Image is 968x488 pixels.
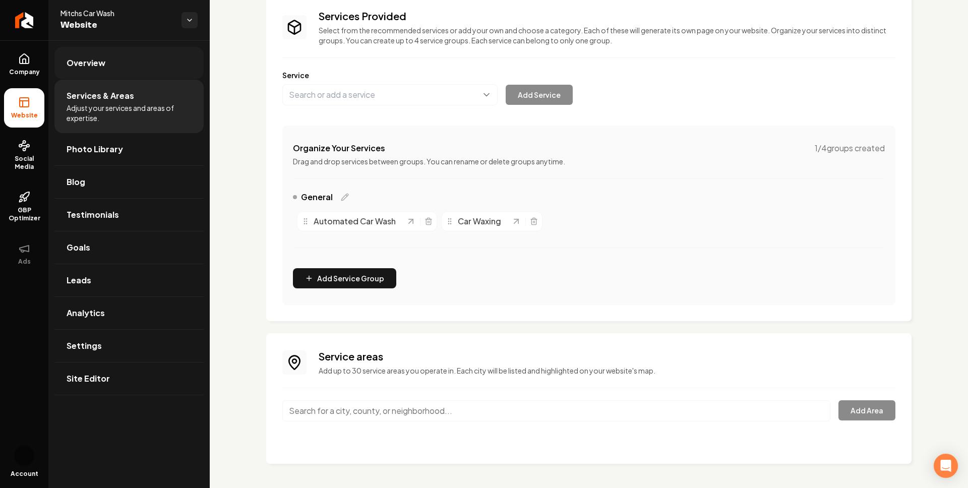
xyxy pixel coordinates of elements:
span: Adjust your services and areas of expertise. [67,103,192,123]
a: Leads [54,264,204,296]
span: Car Waxing [458,215,501,227]
a: Testimonials [54,199,204,231]
div: Automated Car Wash [301,215,406,227]
span: Website [7,111,42,119]
span: Overview [67,57,105,69]
label: Service [282,70,895,80]
h3: Service areas [319,349,895,363]
p: Drag and drop services between groups. You can rename or delete groups anytime. [293,156,885,166]
a: Company [4,45,44,84]
button: Add Service Group [293,268,396,288]
span: Goals [67,241,90,254]
a: Settings [54,330,204,362]
span: Company [5,68,44,76]
span: Ads [14,258,35,266]
a: Photo Library [54,133,204,165]
span: Account [11,470,38,478]
span: Photo Library [67,143,123,155]
p: Add up to 30 service areas you operate in. Each city will be listed and highlighted on your websi... [319,365,895,376]
span: Social Media [4,155,44,171]
a: Goals [54,231,204,264]
div: Car Waxing [446,215,511,227]
span: Analytics [67,307,105,319]
span: Site Editor [67,373,110,385]
span: Services & Areas [67,90,134,102]
span: Leads [67,274,91,286]
span: Automated Car Wash [314,215,396,227]
span: Testimonials [67,209,119,221]
span: Mitchs Car Wash [60,8,173,18]
button: Ads [4,234,44,274]
img: Rebolt Logo [15,12,34,28]
a: Blog [54,166,204,198]
a: Analytics [54,297,204,329]
span: GBP Optimizer [4,206,44,222]
h3: Services Provided [319,9,895,23]
span: 1 / 4 groups created [815,142,885,154]
a: Overview [54,47,204,79]
p: Select from the recommended services or add your own and choose a category. Each of these will ge... [319,25,895,45]
span: Website [60,18,173,32]
span: Blog [67,176,85,188]
h4: Organize Your Services [293,142,385,154]
a: GBP Optimizer [4,183,44,230]
input: Search for a city, county, or neighborhood... [282,400,830,421]
span: General [301,191,333,203]
button: Open user button [14,446,34,466]
div: Open Intercom Messenger [934,454,958,478]
a: Site Editor [54,362,204,395]
span: Settings [67,340,102,352]
img: Will Henderson [14,446,34,466]
a: Social Media [4,132,44,179]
